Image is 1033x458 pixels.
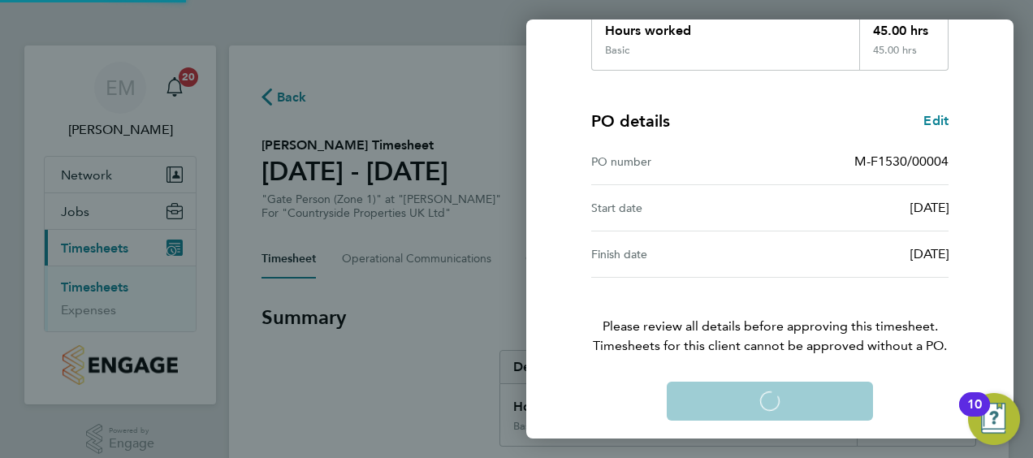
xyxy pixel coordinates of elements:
div: Start date [591,198,770,218]
div: PO number [591,152,770,171]
span: M-F1530/00004 [854,153,949,169]
button: Open Resource Center, 10 new notifications [968,393,1020,445]
div: Finish date [591,244,770,264]
h4: PO details [591,110,670,132]
div: [DATE] [770,198,949,218]
div: Hours worked [592,8,859,44]
span: Edit [923,113,949,128]
div: 45.00 hrs [859,8,949,44]
p: Please review all details before approving this timesheet. [572,278,968,356]
span: Timesheets for this client cannot be approved without a PO. [572,336,968,356]
a: Edit [923,111,949,131]
div: Basic [605,44,629,57]
div: 10 [967,404,982,426]
div: [DATE] [770,244,949,264]
div: 45.00 hrs [859,44,949,70]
